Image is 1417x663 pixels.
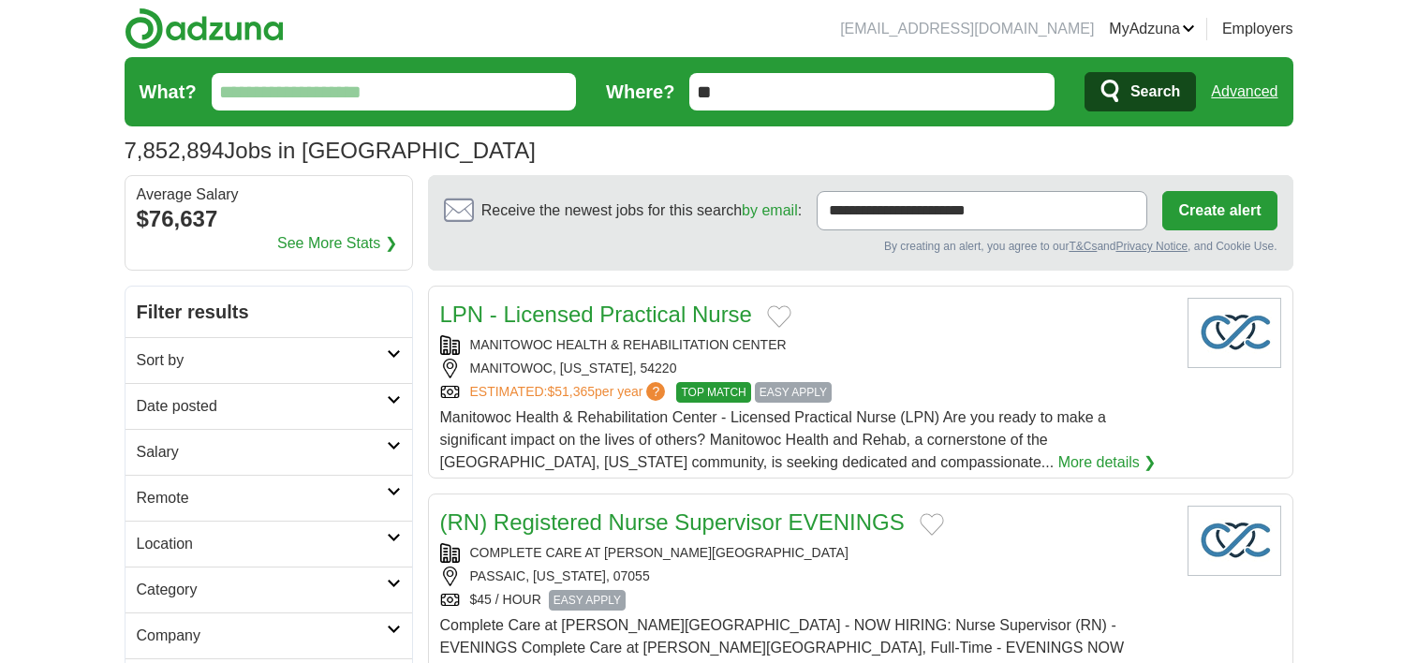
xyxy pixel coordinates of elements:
a: Salary [125,429,412,475]
a: by email [742,202,798,218]
h2: Category [137,579,387,601]
a: More details ❯ [1058,451,1157,474]
a: See More Stats ❯ [277,232,397,255]
a: T&Cs [1069,240,1097,253]
div: MANITOWOC, [US_STATE], 54220 [440,359,1173,378]
h1: Jobs in [GEOGRAPHIC_DATA] [125,138,536,163]
div: MANITOWOC HEALTH & REHABILITATION CENTER [440,335,1173,355]
label: Where? [606,78,674,106]
span: $51,365 [547,384,595,399]
div: COMPLETE CARE AT [PERSON_NAME][GEOGRAPHIC_DATA] [440,543,1173,563]
img: Company logo [1188,298,1281,368]
span: Receive the newest jobs for this search : [481,199,802,222]
div: By creating an alert, you agree to our and , and Cookie Use. [444,238,1277,255]
a: LPN - Licensed Practical Nurse [440,302,752,327]
h2: Salary [137,441,387,464]
div: $45 / HOUR [440,590,1173,611]
a: Location [125,521,412,567]
h2: Sort by [137,349,387,372]
span: Manitowoc Health & Rehabilitation Center - Licensed Practical Nurse (LPN) Are you ready to make a... [440,409,1106,470]
div: Average Salary [137,187,401,202]
span: EASY APPLY [755,382,832,403]
a: MyAdzuna [1109,18,1195,40]
a: ESTIMATED:$51,365per year? [470,382,670,403]
h2: Company [137,625,387,647]
a: Privacy Notice [1115,240,1188,253]
a: Sort by [125,337,412,383]
a: Remote [125,475,412,521]
div: $76,637 [137,202,401,236]
h2: Remote [137,487,387,509]
span: TOP MATCH [676,382,750,403]
button: Create alert [1162,191,1277,230]
li: [EMAIL_ADDRESS][DOMAIN_NAME] [840,18,1094,40]
h2: Location [137,533,387,555]
button: Add to favorite jobs [920,513,944,536]
a: Advanced [1211,73,1277,110]
a: (RN) Registered Nurse Supervisor EVENINGS [440,509,905,535]
a: Company [125,612,412,658]
span: Search [1130,73,1180,110]
span: 7,852,894 [125,134,225,168]
div: PASSAIC, [US_STATE], 07055 [440,567,1173,586]
h2: Filter results [125,287,412,337]
span: EASY APPLY [549,590,626,611]
span: ? [646,382,665,401]
button: Search [1085,72,1196,111]
h2: Date posted [137,395,387,418]
a: Employers [1222,18,1293,40]
a: Category [125,567,412,612]
img: Company logo [1188,506,1281,576]
img: Adzuna logo [125,7,284,50]
a: Date posted [125,383,412,429]
label: What? [140,78,197,106]
button: Add to favorite jobs [767,305,791,328]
